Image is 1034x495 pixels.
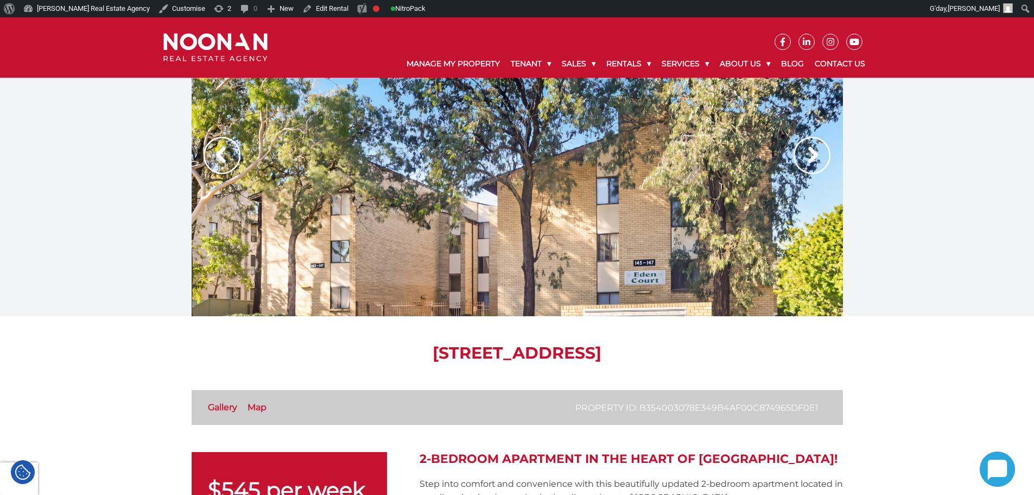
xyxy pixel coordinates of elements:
h1: [STREET_ADDRESS] [192,343,843,363]
a: Contact Us [809,50,871,78]
p: Property ID: b354003078e349b4af00c874965df0e1 [575,401,819,415]
img: Noonan Real Estate Agency [163,33,268,62]
a: Sales [556,50,601,78]
a: Blog [776,50,809,78]
a: Map [248,402,267,412]
a: Manage My Property [401,50,505,78]
a: About Us [714,50,776,78]
h2: 2-Bedroom Apartment in the Heart of [GEOGRAPHIC_DATA]! [420,452,843,466]
span: [PERSON_NAME] [948,4,1000,12]
a: Rentals [601,50,656,78]
img: Arrow slider [794,137,830,174]
div: Focus keyphrase not set [373,5,379,12]
a: Tenant [505,50,556,78]
img: Arrow slider [204,137,240,174]
a: Gallery [208,402,237,412]
div: Cookie Settings [11,460,35,484]
a: Services [656,50,714,78]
